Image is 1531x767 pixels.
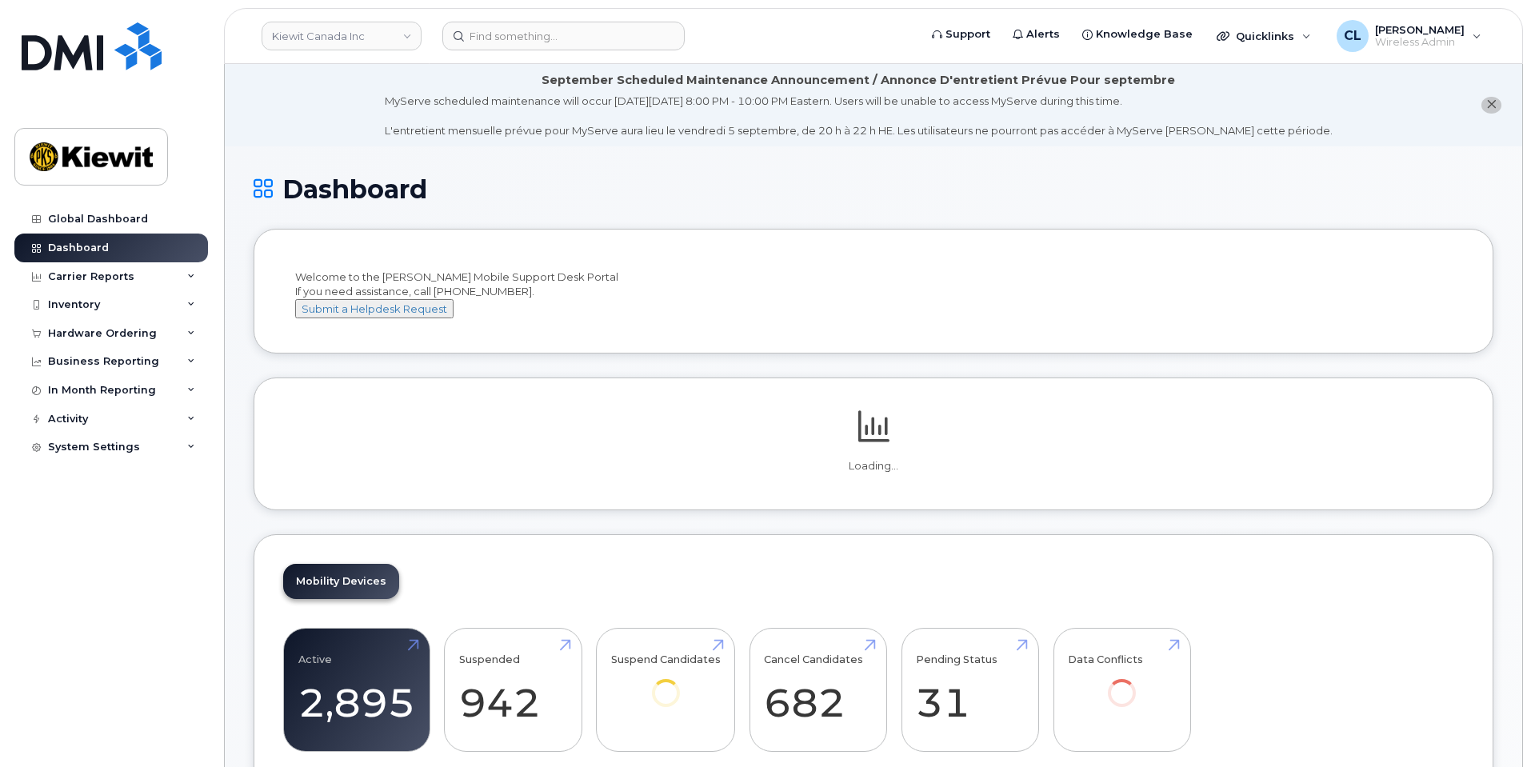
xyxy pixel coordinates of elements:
[916,637,1024,743] a: Pending Status 31
[283,459,1464,473] p: Loading...
[764,637,872,743] a: Cancel Candidates 682
[1481,97,1501,114] button: close notification
[542,72,1175,89] div: September Scheduled Maintenance Announcement / Annonce D'entretient Prévue Pour septembre
[385,94,1333,138] div: MyServe scheduled maintenance will occur [DATE][DATE] 8:00 PM - 10:00 PM Eastern. Users will be u...
[295,302,454,315] a: Submit a Helpdesk Request
[459,637,567,743] a: Suspended 942
[254,175,1493,203] h1: Dashboard
[1068,637,1176,729] a: Data Conflicts
[295,299,454,319] button: Submit a Helpdesk Request
[295,270,1452,319] div: Welcome to the [PERSON_NAME] Mobile Support Desk Portal If you need assistance, call [PHONE_NUMBER].
[611,637,721,729] a: Suspend Candidates
[283,564,399,599] a: Mobility Devices
[298,637,415,743] a: Active 2,895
